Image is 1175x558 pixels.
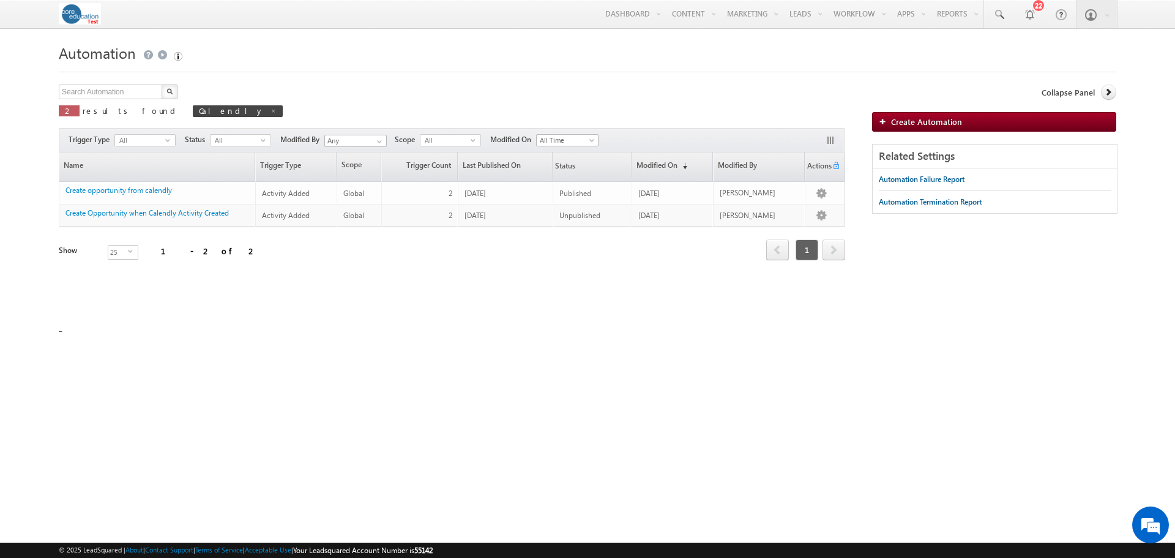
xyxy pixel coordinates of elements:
[458,153,552,181] a: Last Published On
[65,208,229,217] a: Create Opportunity when Calendly Activity Created
[280,134,324,145] span: Modified By
[879,197,982,208] div: Automation Termination Report
[464,189,486,198] span: [DATE]
[262,211,310,220] span: Activity Added
[464,211,486,220] span: [DATE]
[337,153,381,181] span: Scope
[537,135,595,146] span: All Time
[638,211,660,220] span: [DATE]
[59,245,98,256] div: Show
[720,187,800,198] div: [PERSON_NAME]
[161,244,257,258] div: 1 - 2 of 2
[677,161,687,171] span: (sorted descending)
[370,135,386,148] a: Show All Items
[638,189,660,198] span: [DATE]
[59,3,101,25] img: Custom Logo
[128,249,138,254] span: select
[199,105,264,116] span: Calendly
[879,118,891,125] img: add_icon.png
[59,545,433,556] span: © 2025 LeadSquared | | | | |
[256,153,336,181] a: Trigger Type
[536,134,599,146] a: All Time
[879,174,964,185] div: Automation Failure Report
[195,546,243,554] a: Terms of Service
[449,211,452,220] span: 2
[805,154,832,181] span: Actions
[873,145,1117,168] div: Related Settings
[59,43,136,62] span: Automation
[69,134,114,145] span: Trigger Type
[414,546,433,555] span: 55142
[420,135,471,146] span: All
[720,210,800,221] div: [PERSON_NAME]
[185,134,210,145] span: Status
[108,246,128,259] span: 25
[714,153,804,181] a: Modified By
[65,105,73,116] span: 2
[822,241,845,260] a: next
[165,137,175,143] span: select
[59,153,255,181] a: Name
[343,189,364,198] span: Global
[891,116,962,127] span: Create Automation
[59,40,1116,346] div: _
[262,189,310,198] span: Activity Added
[766,239,789,260] span: prev
[822,239,845,260] span: next
[125,546,143,554] a: About
[324,135,387,147] input: Type to Search
[766,241,789,260] a: prev
[65,186,172,195] a: Create opportunity from calendly
[83,105,180,116] span: results found
[879,168,964,190] a: Automation Failure Report
[166,88,173,94] img: Search
[490,134,536,145] span: Modified On
[293,546,433,555] span: Your Leadsquared Account Number is
[1042,87,1095,98] span: Collapse Panel
[559,211,600,220] span: Unpublished
[395,134,420,145] span: Scope
[382,153,457,181] a: Trigger Count
[796,239,818,260] span: 1
[449,189,452,198] span: 2
[115,135,165,146] span: All
[145,546,193,554] a: Contact Support
[553,154,575,181] span: Status
[343,211,364,220] span: Global
[879,191,982,213] a: Automation Termination Report
[471,137,480,143] span: select
[245,546,291,554] a: Acceptable Use
[559,189,591,198] span: Published
[632,153,712,181] a: Modified On(sorted descending)
[211,135,261,146] span: All
[261,137,270,143] span: select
